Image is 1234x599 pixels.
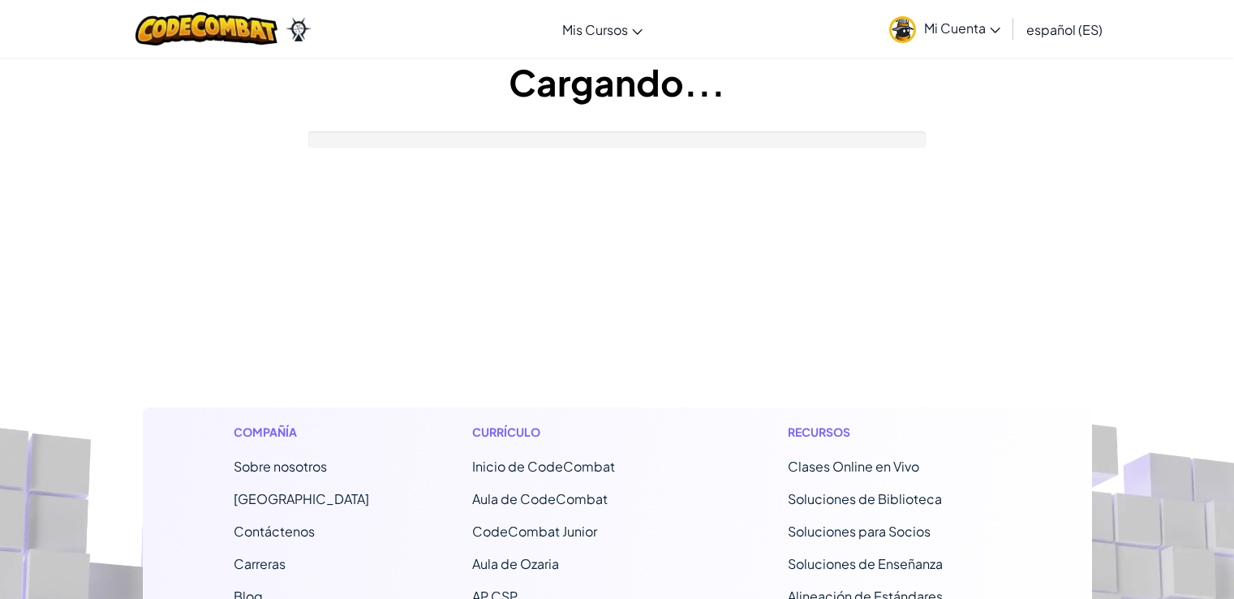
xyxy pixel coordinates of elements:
a: Sobre nosotros [234,458,327,475]
a: Mi Cuenta [881,3,1008,54]
a: Aula de Ozaria [472,555,559,572]
a: Soluciones de Enseñanza [788,555,943,572]
a: Soluciones de Biblioteca [788,490,942,507]
span: Mis Cursos [562,21,628,38]
h1: Compañía [234,424,369,441]
a: Soluciones para Socios [788,523,931,540]
a: Clases Online en Vivo [788,458,919,475]
a: [GEOGRAPHIC_DATA] [234,490,369,507]
a: Mis Cursos [554,7,651,51]
span: Mi Cuenta [924,19,1000,37]
img: Ozaria [286,17,312,41]
img: avatar [889,16,916,43]
span: Contáctenos [234,523,315,540]
img: CodeCombat logo [135,12,277,45]
span: Inicio de CodeCombat [472,458,615,475]
span: español (ES) [1026,21,1103,38]
a: Carreras [234,555,286,572]
a: Aula de CodeCombat [472,490,608,507]
h1: Recursos [788,424,1001,441]
a: CodeCombat Junior [472,523,597,540]
h1: Currículo [472,424,686,441]
a: español (ES) [1018,7,1111,51]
